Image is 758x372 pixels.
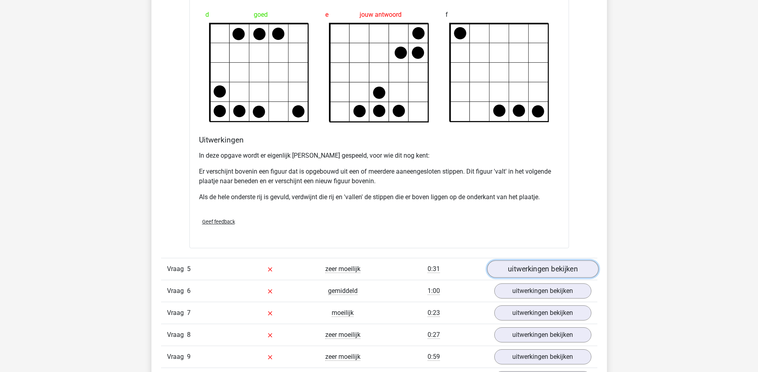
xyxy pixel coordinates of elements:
[199,151,559,160] p: In deze opgave wordt er eigenlijk [PERSON_NAME] gespeeld, voor wie dit nog kent:
[332,309,354,317] span: moeilijk
[187,265,191,273] span: 5
[205,7,209,23] span: d
[205,7,313,23] div: goed
[328,287,358,295] span: gemiddeld
[167,286,187,296] span: Vraag
[325,353,360,361] span: zeer moeilijk
[428,265,440,273] span: 0:31
[428,353,440,361] span: 0:59
[199,167,559,186] p: Er verschijnt bovenin een figuur dat is opgebouwd uit een of meerdere aaneengesloten stippen. Dit...
[446,7,448,23] span: f
[494,305,591,321] a: uitwerkingen bekijken
[187,331,191,338] span: 8
[494,283,591,299] a: uitwerkingen bekijken
[428,331,440,339] span: 0:27
[167,352,187,362] span: Vraag
[487,260,598,278] a: uitwerkingen bekijken
[494,327,591,342] a: uitwerkingen bekijken
[167,308,187,318] span: Vraag
[199,192,559,202] p: Als de hele onderste rij is gevuld, verdwijnt die rij en 'vallen' de stippen die er boven liggen ...
[167,264,187,274] span: Vraag
[202,219,235,225] span: Geef feedback
[325,265,360,273] span: zeer moeilijk
[494,349,591,364] a: uitwerkingen bekijken
[187,353,191,360] span: 9
[187,287,191,295] span: 6
[167,330,187,340] span: Vraag
[428,287,440,295] span: 1:00
[199,135,559,144] h4: Uitwerkingen
[428,309,440,317] span: 0:23
[187,309,191,317] span: 7
[325,7,433,23] div: jouw antwoord
[325,331,360,339] span: zeer moeilijk
[325,7,328,23] span: e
